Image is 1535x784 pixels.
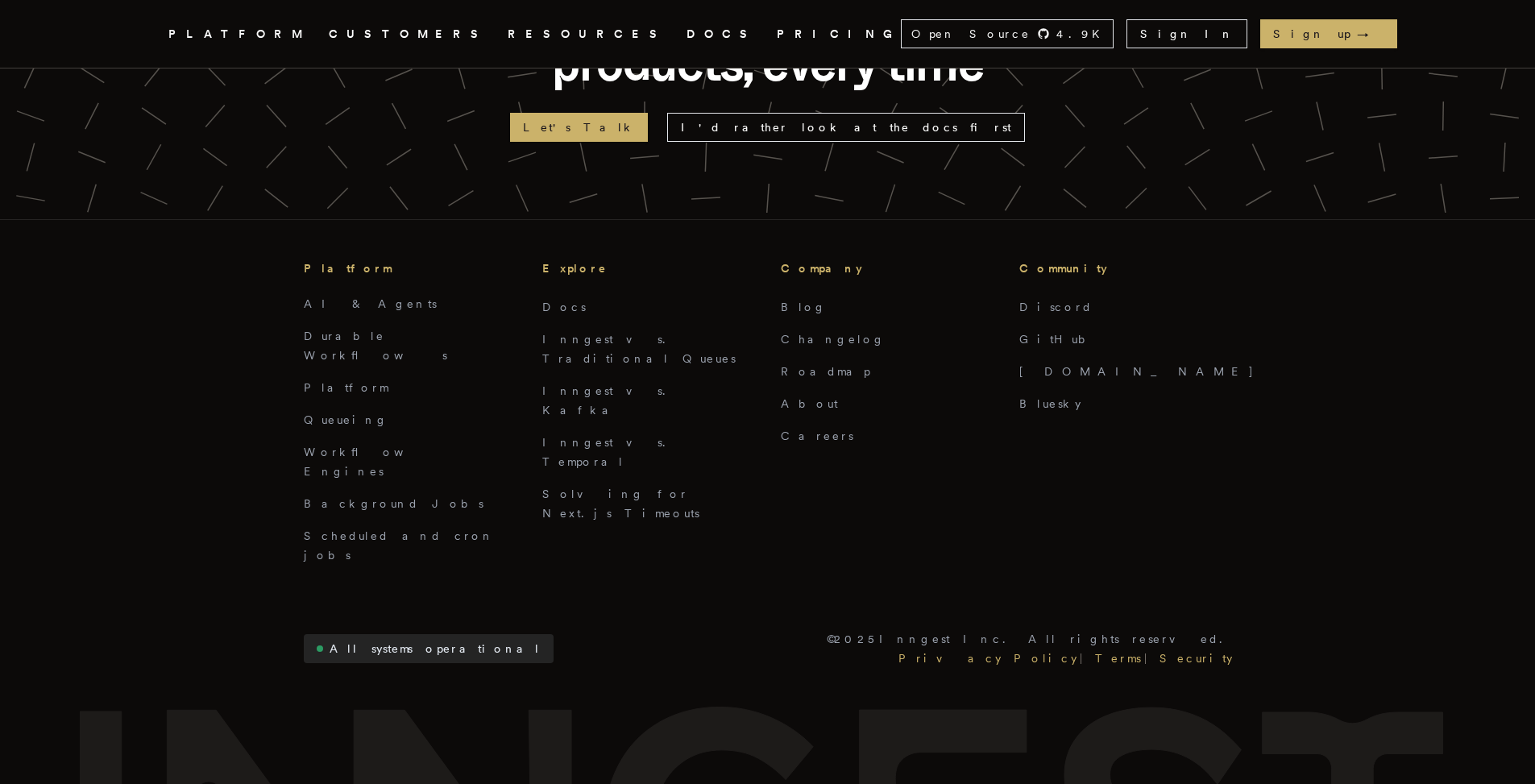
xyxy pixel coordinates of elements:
a: Sign In [1126,19,1247,48]
h3: Community [1019,259,1232,278]
a: I'd rather look at the docs first [667,113,1025,142]
a: Inngest vs. Traditional Queues [542,333,736,365]
div: | [1144,649,1156,668]
a: Workflow Engines [304,446,442,478]
a: Durable Workflows [304,330,447,362]
a: Bluesky [1019,397,1081,410]
a: Scheduled and cron jobs [304,529,495,562]
a: Discord [1019,301,1093,313]
a: Let's Talk [510,113,648,142]
a: Platform [304,381,388,394]
a: [DOMAIN_NAME] [1019,365,1255,378]
a: DOCS [687,24,757,44]
a: GitHub [1019,333,1096,346]
span: 4.9 K [1056,26,1110,42]
div: | [1080,649,1092,668]
a: AI & Agents [304,297,437,310]
a: Queueing [304,413,388,426]
a: PRICING [777,24,901,44]
h3: Explore [542,259,755,278]
a: Changelog [781,333,886,346]
a: Blog [781,301,827,313]
a: Roadmap [781,365,870,378]
a: Sign up [1260,19,1397,48]
a: Docs [542,301,586,313]
p: © 2025 Inngest Inc. All rights reserved. [827,629,1232,649]
a: Terms [1092,649,1144,668]
a: Careers [781,429,853,442]
h3: Company [781,259,994,278]
span: → [1357,26,1384,42]
a: About [781,397,838,410]
a: Privacy Policy [895,649,1080,668]
a: Inngest vs. Temporal [542,436,675,468]
button: PLATFORM [168,24,309,44]
a: CUSTOMERS [329,24,488,44]
h3: Platform [304,259,517,278]
span: Open Source [911,26,1031,42]
button: RESOURCES [508,24,667,44]
a: Security [1156,649,1232,668]
a: Solving for Next.js Timeouts [542,487,699,520]
a: All systems operational [304,634,554,663]
a: Background Jobs [304,497,483,510]
a: Inngest vs. Kafka [542,384,675,417]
